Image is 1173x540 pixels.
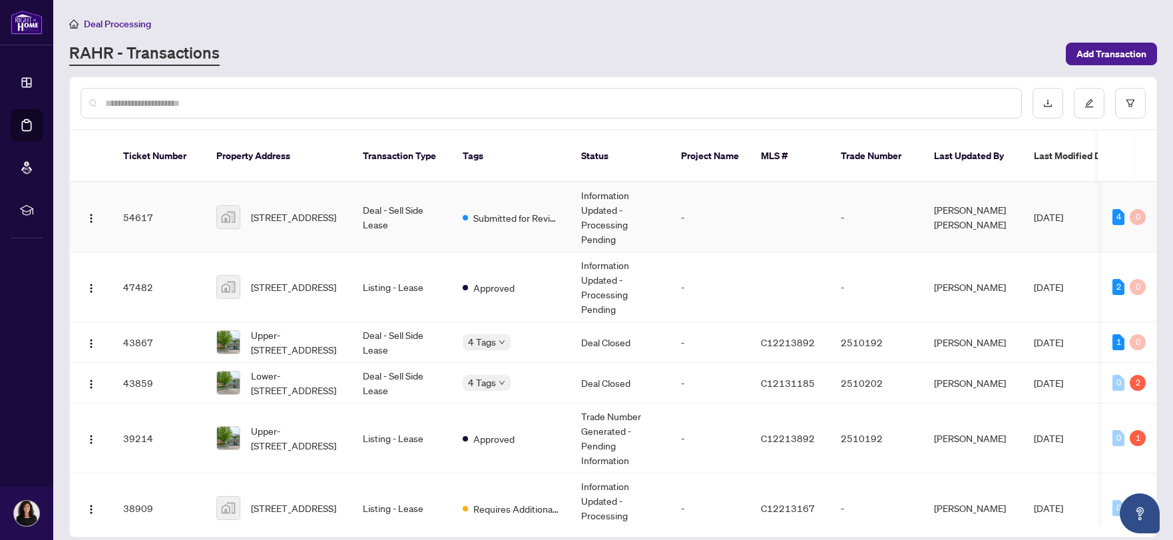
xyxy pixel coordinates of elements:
[923,131,1023,182] th: Last Updated By
[113,182,206,252] td: 54617
[251,280,336,294] span: [STREET_ADDRESS]
[1066,43,1157,65] button: Add Transaction
[217,497,240,519] img: thumbnail-img
[1112,279,1124,295] div: 2
[499,380,505,386] span: down
[1130,334,1146,350] div: 0
[1112,375,1124,391] div: 0
[571,252,670,322] td: Information Updated - Processing Pending
[1130,375,1146,391] div: 2
[1112,209,1124,225] div: 4
[1034,336,1063,348] span: [DATE]
[1076,43,1146,65] span: Add Transaction
[830,363,923,404] td: 2510202
[571,182,670,252] td: Information Updated - Processing Pending
[670,182,750,252] td: -
[217,372,240,394] img: thumbnail-img
[217,276,240,298] img: thumbnail-img
[217,427,240,449] img: thumbnail-img
[251,501,336,515] span: [STREET_ADDRESS]
[750,131,830,182] th: MLS #
[473,280,515,295] span: Approved
[670,322,750,363] td: -
[86,213,97,224] img: Logo
[1034,377,1063,389] span: [DATE]
[499,339,505,346] span: down
[571,322,670,363] td: Deal Closed
[761,432,815,444] span: C12213892
[1023,131,1143,182] th: Last Modified Date
[923,182,1023,252] td: [PERSON_NAME] [PERSON_NAME]
[81,497,102,519] button: Logo
[473,210,560,225] span: Submitted for Review
[1120,493,1160,533] button: Open asap
[468,375,496,390] span: 4 Tags
[761,336,815,348] span: C12213892
[69,19,79,29] span: home
[923,363,1023,404] td: [PERSON_NAME]
[670,363,750,404] td: -
[251,210,336,224] span: [STREET_ADDRESS]
[352,322,452,363] td: Deal - Sell Side Lease
[69,42,220,66] a: RAHR - Transactions
[81,206,102,228] button: Logo
[11,10,43,35] img: logo
[473,501,560,516] span: Requires Additional Docs
[452,131,571,182] th: Tags
[830,404,923,473] td: 2510192
[81,332,102,353] button: Logo
[761,502,815,514] span: C12213167
[1074,88,1104,119] button: edit
[571,131,670,182] th: Status
[113,252,206,322] td: 47482
[113,131,206,182] th: Ticket Number
[217,206,240,228] img: thumbnail-img
[84,18,151,30] span: Deal Processing
[81,427,102,449] button: Logo
[86,434,97,445] img: Logo
[352,252,452,322] td: Listing - Lease
[217,331,240,354] img: thumbnail-img
[113,322,206,363] td: 43867
[468,334,496,350] span: 4 Tags
[670,131,750,182] th: Project Name
[1130,279,1146,295] div: 0
[113,363,206,404] td: 43859
[1034,211,1063,223] span: [DATE]
[1043,99,1053,108] span: download
[571,363,670,404] td: Deal Closed
[1034,502,1063,514] span: [DATE]
[86,283,97,294] img: Logo
[1034,148,1115,163] span: Last Modified Date
[923,322,1023,363] td: [PERSON_NAME]
[830,182,923,252] td: -
[352,363,452,404] td: Deal - Sell Side Lease
[251,368,342,398] span: Lower-[STREET_ADDRESS]
[1112,430,1124,446] div: 0
[1126,99,1135,108] span: filter
[86,338,97,349] img: Logo
[473,431,515,446] span: Approved
[571,404,670,473] td: Trade Number Generated - Pending Information
[86,379,97,390] img: Logo
[1130,430,1146,446] div: 1
[1084,99,1094,108] span: edit
[81,372,102,394] button: Logo
[761,377,815,389] span: C12131185
[251,423,342,453] span: Upper-[STREET_ADDRESS]
[1130,209,1146,225] div: 0
[81,276,102,298] button: Logo
[251,328,342,357] span: Upper-[STREET_ADDRESS]
[1034,281,1063,293] span: [DATE]
[206,131,352,182] th: Property Address
[830,131,923,182] th: Trade Number
[1033,88,1063,119] button: download
[670,252,750,322] td: -
[352,131,452,182] th: Transaction Type
[923,252,1023,322] td: [PERSON_NAME]
[86,504,97,515] img: Logo
[1115,88,1146,119] button: filter
[352,404,452,473] td: Listing - Lease
[1112,500,1124,516] div: 0
[1034,432,1063,444] span: [DATE]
